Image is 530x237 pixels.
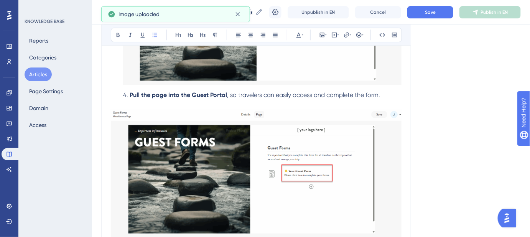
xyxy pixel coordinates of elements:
span: Cancel [370,9,386,15]
button: Unpublish in EN [288,6,349,18]
button: Page Settings [25,84,67,98]
span: Image uploaded [119,10,160,19]
button: Access [25,118,51,132]
span: Unpublish in EN [302,9,335,15]
span: Save [425,9,436,15]
button: Articles [25,67,52,81]
button: Domain [25,101,53,115]
div: KNOWLEDGE BASE [25,18,64,25]
button: Cancel [355,6,401,18]
iframe: UserGuiding AI Assistant Launcher [498,207,521,230]
button: Categories [25,51,61,64]
button: Reports [25,34,53,48]
strong: Pull the page into the Guest Portal [130,91,227,99]
button: Publish in EN [459,6,521,18]
button: Save [407,6,453,18]
span: , so travelers can easily access and complete the form. [227,91,380,99]
span: Need Help? [18,2,48,11]
span: Publish in EN [481,9,508,15]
